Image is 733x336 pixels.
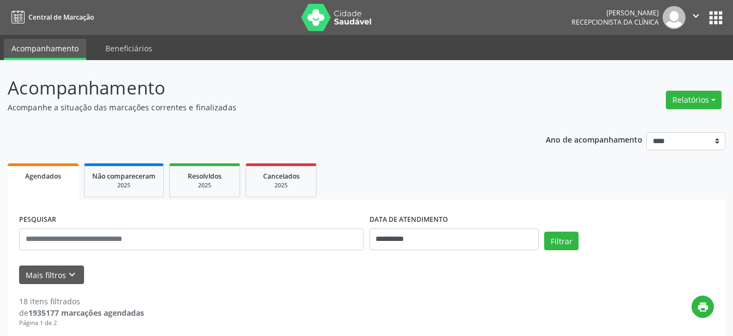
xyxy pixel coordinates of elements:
div: Página 1 de 2 [19,319,144,328]
label: DATA DE ATENDIMENTO [370,211,448,228]
span: Recepcionista da clínica [571,17,659,27]
span: Cancelados [263,172,300,181]
div: 2025 [177,181,232,190]
button: apps [706,8,725,27]
div: 2025 [92,181,156,190]
strong: 1935177 marcações agendadas [28,308,144,318]
p: Acompanhe a situação das marcações correntes e finalizadas [8,102,510,113]
button: Relatórios [666,91,722,109]
span: Não compareceram [92,172,156,181]
p: Ano de acompanhamento [546,132,642,146]
a: Acompanhamento [4,39,86,60]
button: Filtrar [544,232,579,250]
i: keyboard_arrow_down [66,269,78,281]
button:  [686,6,706,29]
div: 18 itens filtrados [19,296,144,307]
span: Resolvidos [188,172,222,181]
i:  [690,10,702,22]
div: 2025 [254,181,308,190]
p: Acompanhamento [8,74,510,102]
i: print [697,301,709,313]
div: de [19,307,144,319]
label: PESQUISAR [19,211,56,228]
button: Mais filtroskeyboard_arrow_down [19,266,84,285]
span: Central de Marcação [28,13,94,22]
a: Central de Marcação [8,8,94,26]
button: print [692,296,714,318]
a: Beneficiários [98,39,160,58]
span: Agendados [25,172,61,181]
div: [PERSON_NAME] [571,8,659,17]
img: img [663,6,686,29]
